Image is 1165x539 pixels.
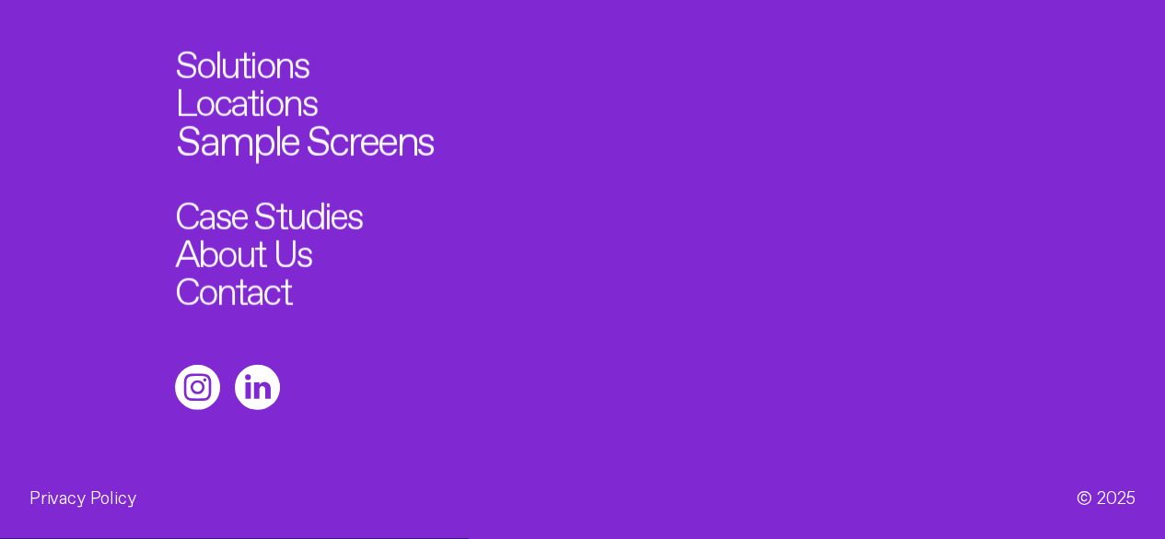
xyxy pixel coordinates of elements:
a: Case Studies [175,193,363,230]
a: Solutions [175,41,309,79]
a: Sample Screens [176,115,433,157]
a: Privacy Policy [29,491,135,499]
div: © 2025 [1077,483,1136,509]
a: About Us [175,230,311,268]
a: Locations [175,79,317,117]
a: Contact [175,268,291,306]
